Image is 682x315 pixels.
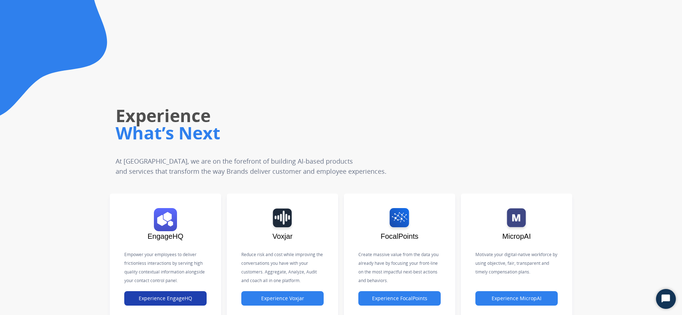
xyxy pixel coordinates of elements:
svg: Open Chat [661,294,671,304]
button: Experience FocalPoints [358,291,441,306]
p: Empower your employees to deliver frictionless interactions by serving high quality contextual in... [124,250,207,285]
img: logo [245,208,320,231]
span: MicropAI [502,232,531,240]
a: Experience Voxjar [241,295,324,302]
button: Experience Voxjar [241,291,324,306]
button: Start Chat [656,289,676,309]
p: Reduce risk and cost while improving the conversations you have with your customers. Aggregate, A... [241,250,324,285]
span: Voxjar [272,232,293,240]
span: EngageHQ [148,232,184,240]
a: Experience FocalPoints [358,295,441,302]
a: Experience EngageHQ [124,295,207,302]
a: Experience MicropAI [475,295,558,302]
img: logo [128,208,203,231]
h1: Experience [116,104,482,127]
span: FocalPoints [381,232,419,240]
p: Create massive value from the data you already have by focusing your front-line on the most impac... [358,250,441,285]
p: Motivate your digital-native workforce by using objective, fair, transparent and timely compensat... [475,250,558,276]
img: logo [479,208,554,231]
img: logo [362,208,437,231]
button: Experience MicropAI [475,291,558,306]
h1: What’s Next [116,121,482,144]
p: At [GEOGRAPHIC_DATA], we are on the forefront of building AI-based products and services that tra... [116,156,435,176]
button: Experience EngageHQ [124,291,207,306]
